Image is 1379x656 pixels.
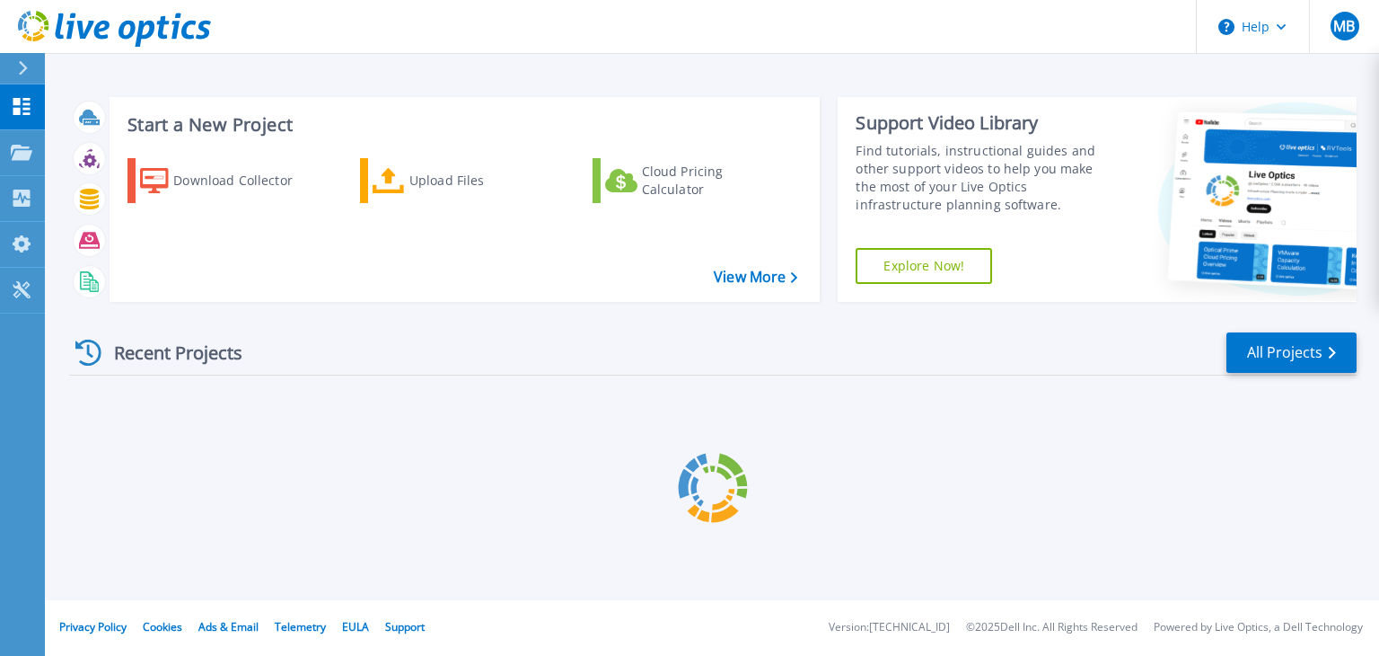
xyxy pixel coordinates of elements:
span: MB [1333,19,1355,33]
a: Support [385,619,425,634]
a: Telemetry [275,619,326,634]
li: Powered by Live Optics, a Dell Technology [1154,622,1363,634]
div: Recent Projects [69,331,267,375]
h3: Start a New Project [127,115,797,135]
div: Find tutorials, instructional guides and other support videos to help you make the most of your L... [856,142,1116,214]
a: Upload Files [360,158,560,203]
a: All Projects [1226,332,1357,373]
a: Download Collector [127,158,328,203]
a: Explore Now! [856,248,992,284]
a: Privacy Policy [59,619,127,634]
div: Upload Files [409,163,553,199]
div: Download Collector [173,163,317,199]
div: Cloud Pricing Calculator [642,163,786,199]
a: Cookies [143,619,182,634]
a: Cloud Pricing Calculator [593,158,793,203]
a: View More [714,269,797,286]
div: Support Video Library [856,111,1116,135]
a: EULA [342,619,369,634]
li: Version: [TECHNICAL_ID] [829,622,950,634]
a: Ads & Email [198,619,259,634]
li: © 2025 Dell Inc. All Rights Reserved [966,622,1137,634]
